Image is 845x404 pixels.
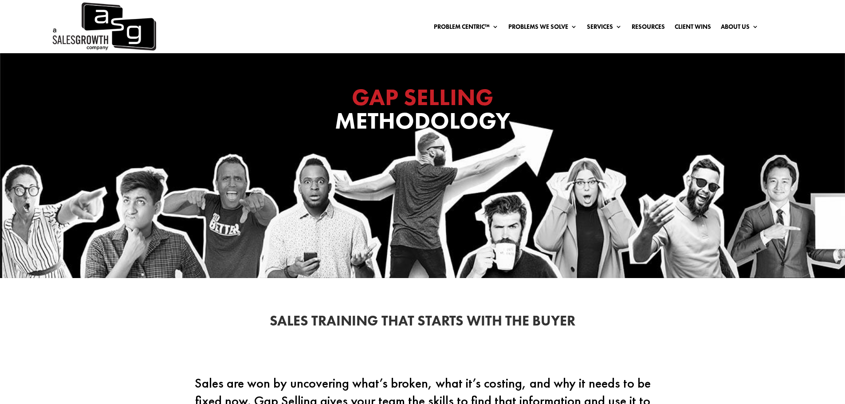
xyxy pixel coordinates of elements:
h2: Sales Training That Starts With the Buyer [183,314,662,333]
a: Resources [632,24,665,33]
a: Services [587,24,622,33]
a: Problem Centric™ [434,24,499,33]
a: Problems We Solve [508,24,577,33]
h1: Methodology [245,86,600,137]
span: GAP SELLING [352,82,493,112]
a: Client Wins [675,24,711,33]
a: About Us [721,24,759,33]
